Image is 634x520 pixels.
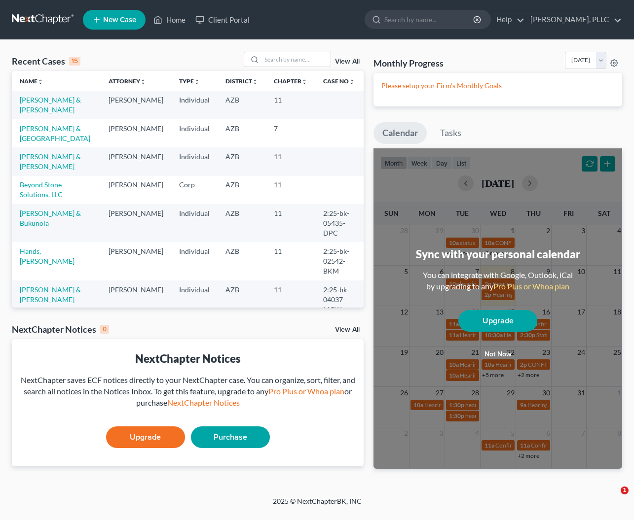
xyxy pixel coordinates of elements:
[100,325,109,334] div: 0
[381,81,614,91] p: Please setup your Firm's Monthly Goals
[218,176,266,204] td: AZB
[101,119,171,147] td: [PERSON_NAME]
[373,122,427,144] a: Calendar
[194,79,200,85] i: unfold_more
[266,242,315,280] td: 11
[225,77,258,85] a: Districtunfold_more
[101,91,171,119] td: [PERSON_NAME]
[458,310,537,332] a: Upgrade
[335,326,360,333] a: View All
[218,204,266,242] td: AZB
[171,204,218,242] td: Individual
[191,426,270,448] a: Purchase
[218,91,266,119] td: AZB
[20,180,63,199] a: Beyond Stone Solutions, LLC
[20,247,75,265] a: Hands, [PERSON_NAME]
[20,152,81,171] a: [PERSON_NAME] & [PERSON_NAME]
[149,11,190,29] a: Home
[384,10,475,29] input: Search by name...
[315,204,364,242] td: 2:25-bk-05435-DPC
[167,398,240,407] a: NextChapter Notices
[335,58,360,65] a: View All
[20,96,81,114] a: [PERSON_NAME] & [PERSON_NAME]
[101,204,171,242] td: [PERSON_NAME]
[419,270,577,292] div: You can integrate with Google, Outlook, iCal by upgrading to any
[301,79,307,85] i: unfold_more
[261,52,331,67] input: Search by name...
[491,11,524,29] a: Help
[171,176,218,204] td: Corp
[12,323,109,335] div: NextChapter Notices
[600,486,624,510] iframe: Intercom live chat
[20,124,90,142] a: [PERSON_NAME] & [GEOGRAPHIC_DATA]
[20,351,356,366] div: NextChapter Notices
[266,280,315,318] td: 11
[218,147,266,175] td: AZB
[36,496,598,514] div: 2025 © NextChapterBK, INC
[171,242,218,280] td: Individual
[20,375,356,409] div: NextChapter saves ECF notices directly to your NextChapter case. You can organize, sort, filter, ...
[190,11,255,29] a: Client Portal
[37,79,43,85] i: unfold_more
[266,119,315,147] td: 7
[493,281,569,291] a: Pro Plus or Whoa plan
[218,119,266,147] td: AZB
[323,77,355,85] a: Case Nounfold_more
[274,77,307,85] a: Chapterunfold_more
[109,77,146,85] a: Attorneyunfold_more
[315,280,364,318] td: 2:25-bk-04037-MCW
[431,122,470,144] a: Tasks
[171,280,218,318] td: Individual
[140,79,146,85] i: unfold_more
[218,242,266,280] td: AZB
[373,57,444,69] h3: Monthly Progress
[101,147,171,175] td: [PERSON_NAME]
[103,16,136,24] span: New Case
[106,426,185,448] a: Upgrade
[171,119,218,147] td: Individual
[101,176,171,204] td: [PERSON_NAME]
[218,280,266,318] td: AZB
[349,79,355,85] i: unfold_more
[171,91,218,119] td: Individual
[20,285,81,304] a: [PERSON_NAME] & [PERSON_NAME]
[101,242,171,280] td: [PERSON_NAME]
[20,77,43,85] a: Nameunfold_more
[525,11,622,29] a: [PERSON_NAME], PLLC
[20,209,81,227] a: [PERSON_NAME] & Bukunola
[266,204,315,242] td: 11
[252,79,258,85] i: unfold_more
[171,147,218,175] td: Individual
[69,57,80,66] div: 15
[179,77,200,85] a: Typeunfold_more
[266,91,315,119] td: 11
[416,246,580,262] div: Sync with your personal calendar
[266,147,315,175] td: 11
[12,55,80,67] div: Recent Cases
[268,386,344,396] a: Pro Plus or Whoa plan
[621,486,629,494] span: 1
[315,242,364,280] td: 2:25-bk-02542-BKM
[266,176,315,204] td: 11
[101,280,171,318] td: [PERSON_NAME]
[458,345,537,364] button: Not now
